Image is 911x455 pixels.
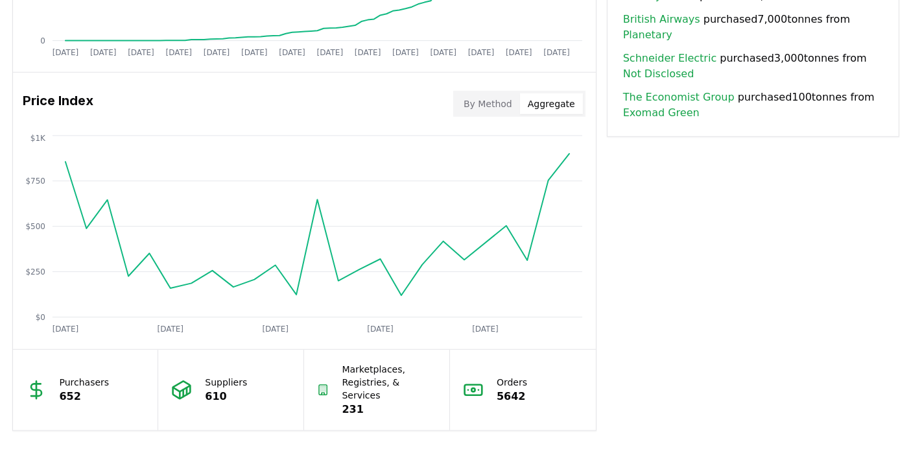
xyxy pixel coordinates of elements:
tspan: $0 [35,313,45,322]
tspan: [DATE] [430,48,456,57]
tspan: [DATE] [316,48,343,57]
tspan: [DATE] [543,48,570,57]
tspan: [DATE] [52,48,78,57]
tspan: [DATE] [262,325,289,334]
a: Planetary [623,27,672,43]
tspan: $1K [30,134,45,143]
tspan: $750 [25,177,45,186]
tspan: [DATE] [367,325,394,334]
p: Purchasers [60,376,110,389]
h3: Price Index [23,91,94,117]
p: Marketplaces, Registries, & Services [342,363,437,402]
tspan: [DATE] [165,48,192,57]
span: purchased 3,000 tonnes from [623,51,883,82]
p: Suppliers [205,376,247,389]
tspan: [DATE] [157,325,183,334]
p: 610 [205,389,247,404]
button: By Method [456,93,520,114]
button: Aggregate [520,93,583,114]
a: Not Disclosed [623,66,694,82]
tspan: $250 [25,267,45,277]
p: Orders [497,376,527,389]
tspan: [DATE] [279,48,305,57]
a: Schneider Electric [623,51,716,66]
p: 652 [60,389,110,404]
tspan: [DATE] [472,325,499,334]
tspan: $500 [25,222,45,231]
tspan: [DATE] [241,48,268,57]
a: British Airways [623,12,700,27]
tspan: 0 [40,36,45,45]
p: 5642 [497,389,527,404]
tspan: [DATE] [128,48,154,57]
span: purchased 100 tonnes from [623,90,883,121]
span: purchased 7,000 tonnes from [623,12,883,43]
tspan: [DATE] [392,48,419,57]
tspan: [DATE] [89,48,116,57]
tspan: [DATE] [355,48,381,57]
p: 231 [342,402,437,417]
a: Exomad Green [623,105,700,121]
tspan: [DATE] [506,48,532,57]
tspan: [DATE] [468,48,495,57]
tspan: [DATE] [52,325,78,334]
a: The Economist Group [623,90,735,105]
tspan: [DATE] [203,48,230,57]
